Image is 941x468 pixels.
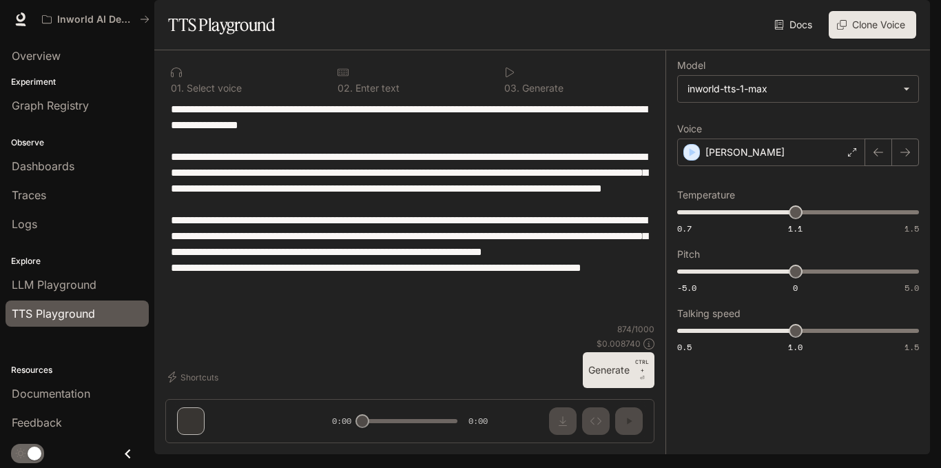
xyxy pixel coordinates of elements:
p: [PERSON_NAME] [705,145,785,159]
span: 0.7 [677,223,692,234]
p: Temperature [677,190,735,200]
p: Pitch [677,250,700,259]
p: CTRL + [635,358,649,374]
p: Talking speed [677,309,741,318]
span: 1.0 [788,341,803,353]
p: Select voice [184,83,242,93]
button: All workspaces [36,6,156,33]
a: Docs [772,11,818,39]
div: inworld-tts-1-max [687,82,896,96]
span: -5.0 [677,282,696,294]
p: 0 2 . [338,83,353,93]
p: 0 3 . [504,83,519,93]
span: 5.0 [904,282,919,294]
p: Enter text [353,83,400,93]
span: 0.5 [677,341,692,353]
span: 1.5 [904,223,919,234]
p: Inworld AI Demos [57,14,134,26]
p: $ 0.008740 [597,338,641,349]
h1: TTS Playground [168,11,275,39]
span: 1.1 [788,223,803,234]
p: ⏎ [635,358,649,383]
div: inworld-tts-1-max [678,76,918,102]
button: Clone Voice [829,11,916,39]
button: Shortcuts [165,366,224,388]
p: Generate [519,83,563,93]
span: 0 [793,282,798,294]
p: 0 1 . [171,83,184,93]
p: Voice [677,124,702,134]
span: 1.5 [904,341,919,353]
button: GenerateCTRL +⏎ [583,352,654,388]
p: Model [677,61,705,70]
